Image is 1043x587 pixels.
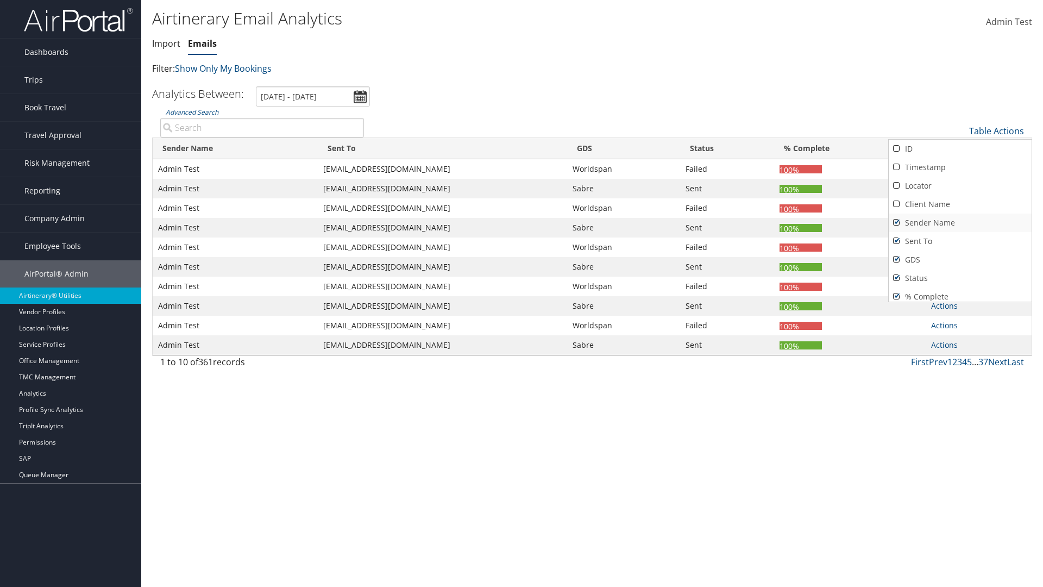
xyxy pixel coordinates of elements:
[24,66,43,93] span: Trips
[24,177,60,204] span: Reporting
[24,39,68,66] span: Dashboards
[889,232,1032,251] a: Sent To
[24,94,66,121] span: Book Travel
[24,7,133,33] img: airportal-logo.png
[889,214,1032,232] a: Sender Name
[889,140,1032,158] a: ID
[889,158,1032,177] a: Timestamp
[24,149,90,177] span: Risk Management
[889,288,1032,306] a: % Complete
[889,269,1032,288] a: Status
[24,260,89,288] span: AirPortal® Admin
[24,233,81,260] span: Employee Tools
[24,122,81,149] span: Travel Approval
[889,251,1032,269] a: GDS
[24,205,85,232] span: Company Admin
[889,177,1032,195] a: Locator
[889,195,1032,214] a: Client Name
